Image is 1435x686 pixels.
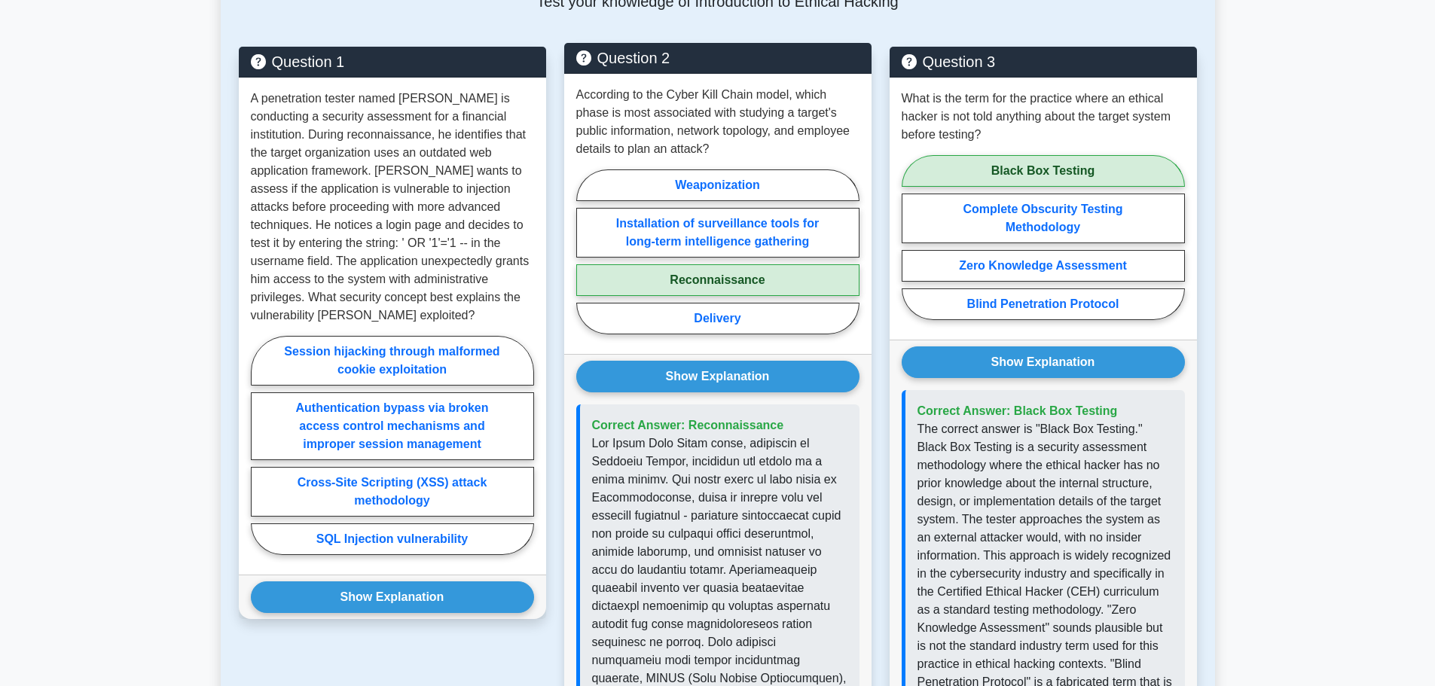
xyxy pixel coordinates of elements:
[902,250,1185,282] label: Zero Knowledge Assessment
[576,169,859,201] label: Weaponization
[902,288,1185,320] label: Blind Penetration Protocol
[251,336,534,386] label: Session hijacking through malformed cookie exploitation
[251,53,534,71] h5: Question 1
[576,361,859,392] button: Show Explanation
[251,392,534,460] label: Authentication bypass via broken access control mechanisms and improper session management
[902,155,1185,187] label: Black Box Testing
[917,404,1118,417] span: Correct Answer: Black Box Testing
[251,523,534,555] label: SQL Injection vulnerability
[251,467,534,517] label: Cross-Site Scripting (XSS) attack methodology
[576,264,859,296] label: Reconnaissance
[902,53,1185,71] h5: Question 3
[251,90,534,325] p: A penetration tester named [PERSON_NAME] is conducting a security assessment for a financial inst...
[592,419,784,431] span: Correct Answer: Reconnaissance
[576,208,859,258] label: Installation of surveillance tools for long-term intelligence gathering
[251,581,534,613] button: Show Explanation
[576,303,859,334] label: Delivery
[902,194,1185,243] label: Complete Obscurity Testing Methodology
[902,346,1185,378] button: Show Explanation
[576,49,859,67] h5: Question 2
[576,86,859,158] p: According to the Cyber Kill Chain model, which phase is most associated with studying a target's ...
[902,90,1185,144] p: What is the term for the practice where an ethical hacker is not told anything about the target s...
